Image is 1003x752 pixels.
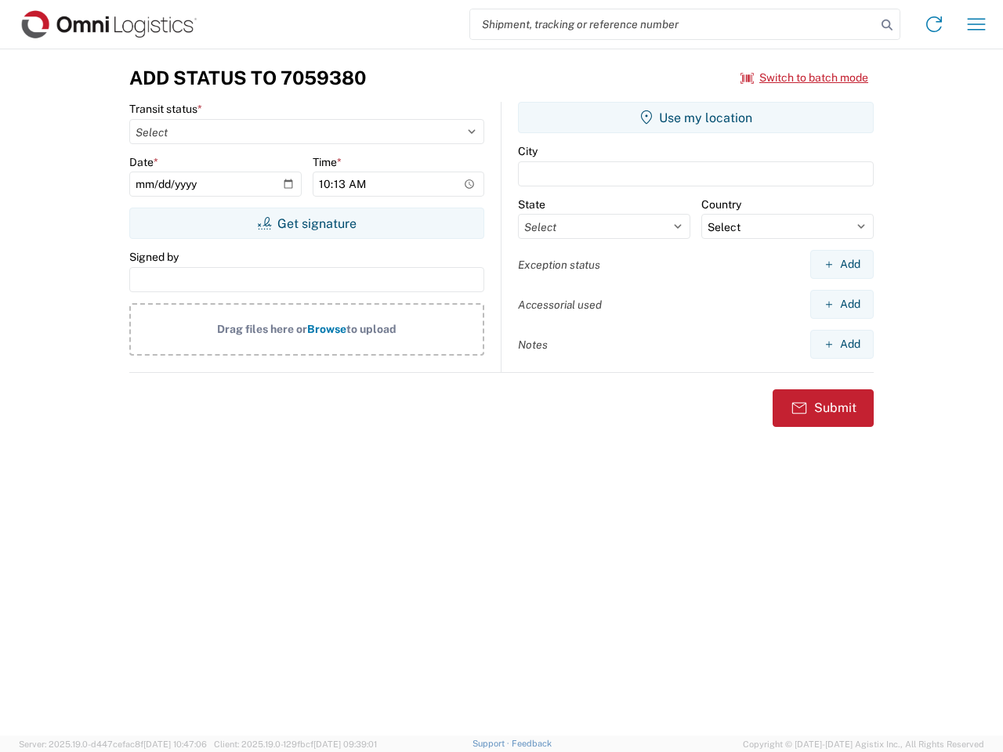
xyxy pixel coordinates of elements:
[470,9,876,39] input: Shipment, tracking or reference number
[518,102,874,133] button: Use my location
[810,330,874,359] button: Add
[346,323,396,335] span: to upload
[129,208,484,239] button: Get signature
[518,144,538,158] label: City
[214,739,377,749] span: Client: 2025.19.0-129fbcf
[129,102,202,116] label: Transit status
[512,739,552,748] a: Feedback
[129,155,158,169] label: Date
[518,258,600,272] label: Exception status
[307,323,346,335] span: Browse
[810,290,874,319] button: Add
[743,737,984,751] span: Copyright © [DATE]-[DATE] Agistix Inc., All Rights Reserved
[701,197,741,211] label: Country
[518,197,545,211] label: State
[129,67,366,89] h3: Add Status to 7059380
[313,155,342,169] label: Time
[129,250,179,264] label: Signed by
[518,338,548,352] label: Notes
[19,739,207,749] span: Server: 2025.19.0-d447cefac8f
[810,250,874,279] button: Add
[143,739,207,749] span: [DATE] 10:47:06
[773,389,874,427] button: Submit
[217,323,307,335] span: Drag files here or
[740,65,868,91] button: Switch to batch mode
[518,298,602,312] label: Accessorial used
[313,739,377,749] span: [DATE] 09:39:01
[473,739,512,748] a: Support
